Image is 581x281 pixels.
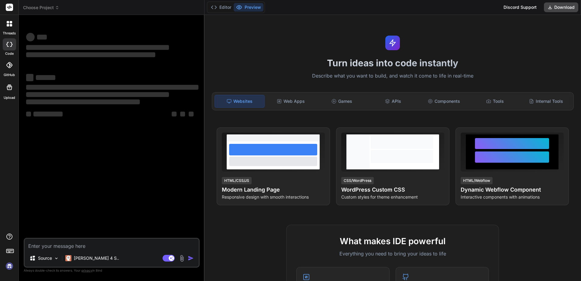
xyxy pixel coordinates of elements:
[208,3,234,12] button: Editor
[26,52,155,57] span: ‌
[296,235,489,248] h2: What makes IDE powerful
[180,112,185,116] span: ‌
[54,256,59,261] img: Pick Models
[222,186,325,194] h4: Modern Landing Page
[178,255,185,262] img: attachment
[341,186,444,194] h4: WordPress Custom CSS
[38,255,52,261] p: Source
[208,72,578,80] p: Describe what you want to build, and watch it come to life in real-time
[26,99,140,104] span: ‌
[461,194,564,200] p: Interactive components with animations
[26,33,35,41] span: ‌
[74,255,119,261] p: [PERSON_NAME] 4 S..
[296,250,489,257] p: Everything you need to bring your ideas to life
[33,112,63,116] span: ‌
[65,255,71,261] img: Claude 4 Sonnet
[234,3,263,12] button: Preview
[26,92,169,97] span: ‌
[470,95,520,108] div: Tools
[368,95,418,108] div: APIs
[461,186,564,194] h4: Dynamic Webflow Component
[266,95,316,108] div: Web Apps
[222,194,325,200] p: Responsive design with smooth interactions
[341,194,444,200] p: Custom styles for theme enhancement
[81,269,92,272] span: privacy
[4,261,15,271] img: signin
[5,51,14,56] label: code
[37,35,47,40] span: ‌
[521,95,571,108] div: Internal Tools
[24,268,200,273] p: Always double-check its answers. Your in Bind
[500,2,540,12] div: Discord Support
[188,255,194,261] img: icon
[189,112,194,116] span: ‌
[208,57,578,68] h1: Turn ideas into code instantly
[461,177,493,184] div: HTML/Webflow
[26,45,169,50] span: ‌
[4,95,15,100] label: Upload
[419,95,469,108] div: Components
[222,177,252,184] div: HTML/CSS/JS
[544,2,578,12] button: Download
[341,177,374,184] div: CSS/WordPress
[317,95,367,108] div: Games
[26,112,31,116] span: ‌
[4,72,15,78] label: GitHub
[36,75,55,80] span: ‌
[23,5,59,11] span: Choose Project
[215,95,265,108] div: Websites
[3,31,16,36] label: threads
[26,85,198,90] span: ‌
[26,74,33,81] span: ‌
[172,112,177,116] span: ‌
